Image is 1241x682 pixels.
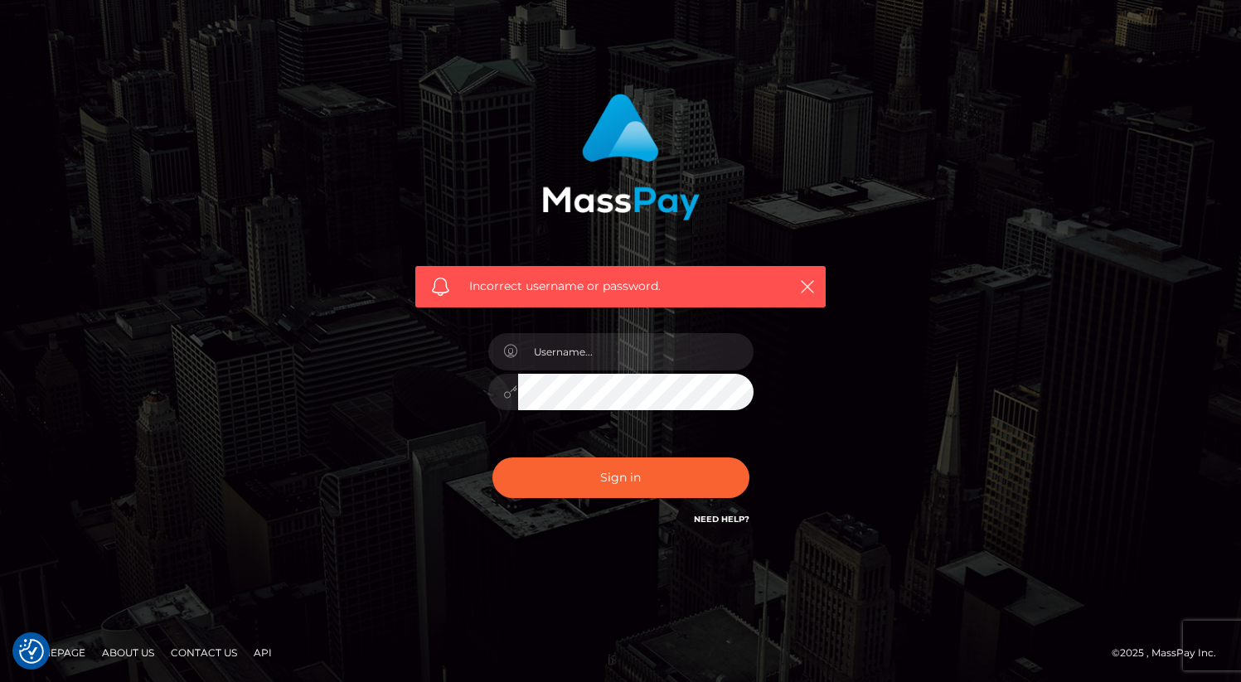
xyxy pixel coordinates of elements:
span: Incorrect username or password. [469,278,772,295]
button: Consent Preferences [19,639,44,664]
a: Need Help? [694,514,749,525]
a: Homepage [18,640,92,665]
img: Revisit consent button [19,639,44,664]
a: API [247,640,279,665]
button: Sign in [492,457,749,498]
div: © 2025 , MassPay Inc. [1112,644,1229,662]
a: About Us [95,640,161,665]
a: Contact Us [164,640,244,665]
input: Username... [518,333,754,370]
img: MassPay Login [542,94,700,220]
